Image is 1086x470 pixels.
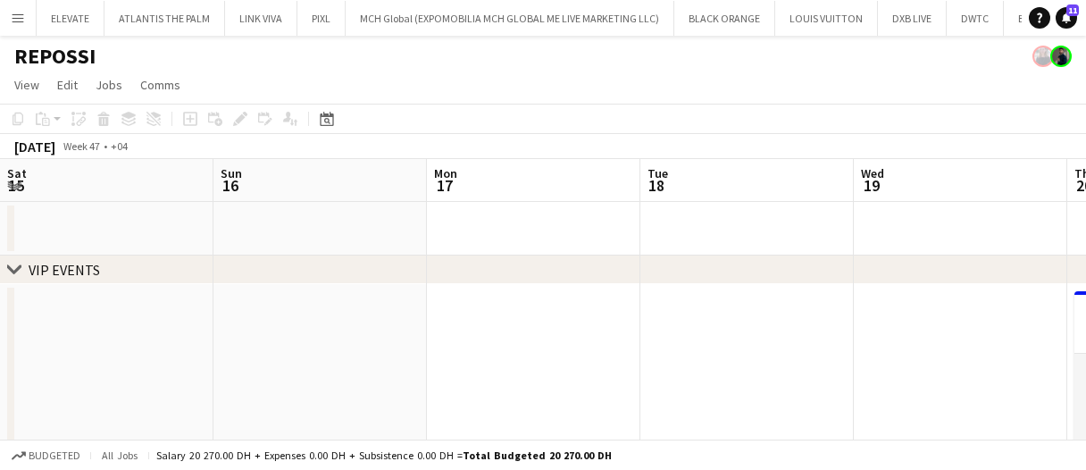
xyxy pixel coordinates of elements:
a: Comms [133,73,188,97]
button: LINK VIVA [225,1,297,36]
span: 15 [4,175,27,196]
span: 18 [645,175,668,196]
button: BLACK ORANGE [674,1,775,36]
span: Sat [7,165,27,181]
span: Week 47 [59,139,104,153]
div: +04 [111,139,128,153]
button: Budgeted [9,446,83,466]
button: PIXL [297,1,346,36]
h1: REPOSSI [14,43,96,70]
div: [DATE] [14,138,55,155]
span: Mon [434,165,457,181]
span: Wed [861,165,884,181]
app-user-avatar: Mohamed Arafa [1050,46,1072,67]
span: Total Budgeted 20 270.00 DH [463,449,612,462]
button: ATLANTIS THE PALM [104,1,225,36]
button: DWTC [947,1,1004,36]
a: Jobs [88,73,129,97]
span: Comms [140,77,180,93]
span: Sun [221,165,242,181]
span: Budgeted [29,449,80,462]
button: MCH Global (EXPOMOBILIA MCH GLOBAL ME LIVE MARKETING LLC) [346,1,674,36]
span: Tue [647,165,668,181]
span: Jobs [96,77,122,93]
a: View [7,73,46,97]
a: 11 [1056,7,1077,29]
button: LOUIS VUITTON [775,1,878,36]
span: 11 [1066,4,1079,16]
span: View [14,77,39,93]
button: ELEVATE [37,1,104,36]
span: All jobs [98,449,141,462]
span: Edit [57,77,78,93]
a: Edit [50,73,85,97]
div: VIP EVENTS [29,261,100,279]
span: 19 [858,175,884,196]
div: Salary 20 270.00 DH + Expenses 0.00 DH + Subsistence 0.00 DH = [156,449,612,462]
button: DXB LIVE [878,1,947,36]
app-user-avatar: Anastasiia Iemelianova [1032,46,1054,67]
span: 17 [431,175,457,196]
span: 16 [218,175,242,196]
